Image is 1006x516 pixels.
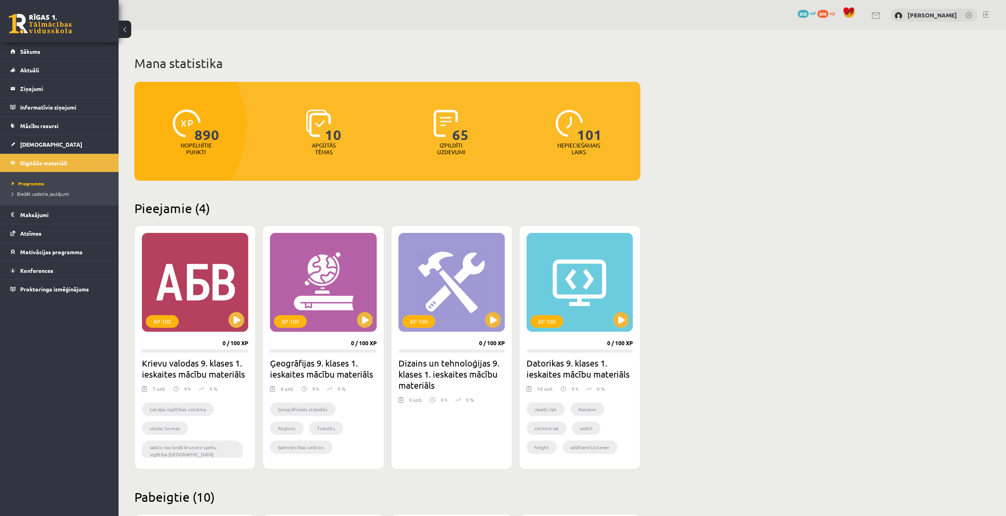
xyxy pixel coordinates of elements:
p: 0 % [466,396,474,403]
a: Maksājumi [10,206,109,224]
li: addEventListener [562,440,617,454]
a: Digitālie materiāli [10,154,109,172]
li: Reģions [270,421,304,435]
span: 65 [452,110,469,142]
span: Proktoringa izmēģinājums [20,285,89,293]
a: Atzīmes [10,224,109,242]
li: width [572,421,600,435]
a: Sākums [10,42,109,60]
span: Mācību resursi [20,122,59,129]
span: Atzīmes [20,230,42,237]
div: XP 100 [530,315,563,328]
li: Ģeogrāfiskais stāvoklis [270,403,336,416]
span: Biežāk uzdotie jautājumi [12,191,69,197]
span: xp [830,10,835,16]
legend: Ziņojumi [20,79,109,98]
li: Tranzīts [309,421,343,435]
li: Random [570,403,604,416]
img: icon-clock-7be60019b62300814b6bd22b8e044499b485619524d84068768e800edab66f18.svg [555,110,583,137]
li: JavaScript [527,403,565,416]
a: Mācību resursi [10,117,109,135]
legend: Maksājumi [20,206,109,224]
div: 8 uzd. [281,385,294,397]
a: 890 xp [817,10,839,16]
a: Biežāk uzdotie jautājumi [12,190,111,197]
p: Izpildīti uzdevumi [436,142,466,155]
div: 10 uzd. [537,385,553,397]
h2: Pabeigtie (10) [134,489,640,505]
img: icon-completed-tasks-ad58ae20a441b2904462921112bc710f1caf180af7a3daa7317a5a94f2d26646.svg [434,110,458,137]
a: Aktuāli [10,61,109,79]
p: 0 % [597,385,605,392]
p: 9 h [441,396,447,403]
span: Aktuāli [20,66,39,74]
div: 7 uzd. [153,385,166,397]
h2: Datorikas 9. klases 1. ieskaites mācību materiāls [527,357,633,380]
span: Konferences [20,267,53,274]
p: 9 h [572,385,578,392]
a: Konferences [10,261,109,280]
p: 9 h [312,385,319,392]
div: XP 100 [402,315,435,328]
p: 0 % [210,385,217,392]
a: Programma [12,180,111,187]
img: Alekss Kozlovskis [895,12,902,20]
h2: Pieejamie (4) [134,200,640,216]
p: Nopelnītie punkti [181,142,212,155]
a: Ziņojumi [10,79,109,98]
a: [PERSON_NAME] [908,11,957,19]
li: Saimniecības sektors [270,440,332,454]
div: 9 uzd. [409,396,422,408]
p: 0 % [338,385,345,392]
span: Sākums [20,48,40,55]
a: Proktoringa izmēģinājums [10,280,109,298]
a: [DEMOGRAPHIC_DATA] [10,135,109,153]
span: 101 [577,110,602,142]
a: 858 mP [798,10,816,16]
span: Programma [12,180,44,187]
li: valsts nacionāli bruņoto spēku izglītība [GEOGRAPHIC_DATA] [142,440,243,461]
img: icon-learned-topics-4a711ccc23c960034f471b6e78daf4a3bad4a20eaf4de84257b87e66633f6470.svg [306,110,331,137]
img: icon-xp-0682a9bc20223a9ccc6f5883a126b849a74cddfe5390d2b41b4391c66f2066e7.svg [173,110,200,137]
h2: Dizains un tehnoloģijas 9. klases 1. ieskaites mācību materiāls [398,357,505,391]
h2: Ģeogrāfijas 9. klases 1. ieskaites mācību materiāls [270,357,376,380]
legend: Informatīvie ziņojumi [20,98,109,116]
span: mP [810,10,816,16]
li: skolas formas [142,421,188,435]
div: XP 100 [146,315,179,328]
span: Digitālie materiāli [20,159,67,166]
h2: Krievu valodas 9. klases 1. ieskaites mācību materiāls [142,357,248,380]
span: 10 [325,110,342,142]
div: XP 100 [274,315,307,328]
li: height [527,440,557,454]
span: [DEMOGRAPHIC_DATA] [20,141,82,148]
span: 890 [194,110,219,142]
li: setInterval [527,421,566,435]
p: 9 h [184,385,191,392]
h1: Mana statistika [134,55,640,71]
a: Motivācijas programma [10,243,109,261]
span: Motivācijas programma [20,248,83,255]
a: Informatīvie ziņojumi [10,98,109,116]
a: Rīgas 1. Tālmācības vidusskola [9,14,72,34]
span: 858 [798,10,809,18]
li: Latvijas izglītības sistēma [142,403,214,416]
span: 890 [817,10,829,18]
p: Nepieciešamais laiks [557,142,600,155]
p: Apgūtās tēmas [308,142,339,155]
